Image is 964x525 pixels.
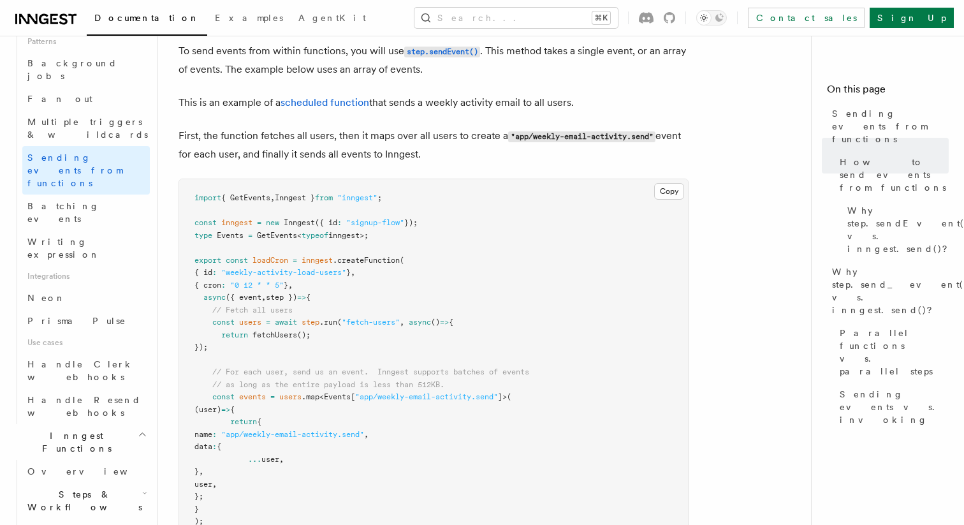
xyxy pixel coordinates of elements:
span: .run [319,318,337,327]
span: Prisma Pulse [27,316,126,326]
span: = [270,392,275,401]
span: < [319,392,324,401]
a: Writing expression [22,230,150,266]
span: } [346,268,351,277]
span: events [239,392,266,401]
span: Inngest [284,218,315,227]
span: }; [194,492,203,501]
span: Background jobs [27,58,117,81]
span: = [266,318,270,327]
span: ( [400,256,404,265]
span: name [194,430,212,439]
kbd: ⌘K [592,11,610,24]
span: } [284,281,288,290]
span: < [297,231,302,240]
button: Inngest Functions [10,424,150,460]
a: Multiple triggers & wildcards [22,110,150,146]
a: Parallel functions vs. parallel steps [835,322,949,383]
span: "fetch-users" [342,318,400,327]
button: Toggle dark mode [696,10,727,26]
span: ; [377,193,382,202]
a: Neon [22,286,150,309]
p: To send events from within functions, you will use . This method takes a single event, or an arra... [179,42,689,78]
span: return [230,417,257,426]
span: "0 12 * * 5" [230,281,284,290]
span: Sending events from functions [832,107,949,145]
span: Writing expression [27,237,100,260]
span: => [297,293,306,302]
span: .map [302,392,319,401]
span: : [212,430,217,439]
span: { [449,318,453,327]
span: users [239,318,261,327]
span: return [221,330,248,339]
span: Handle Clerk webhooks [27,359,134,382]
span: , [351,268,355,277]
span: = [248,231,252,240]
span: , [400,318,404,327]
span: // For each user, send us an event. Inngest supports batches of events [212,367,529,376]
span: Inngest Functions [10,429,138,455]
span: new [266,218,279,227]
span: Overview [27,466,159,477]
span: : [337,218,342,227]
span: // Fetch all users [212,306,293,314]
span: : [212,442,217,451]
span: => [221,405,230,414]
span: ( [337,318,342,327]
span: inngest [302,256,333,265]
span: data [194,442,212,451]
span: from [315,193,333,202]
span: { GetEvents [221,193,270,202]
span: await [275,318,297,327]
a: Batching events [22,195,150,230]
span: "app/weekly-email-activity.send" [221,430,364,439]
button: Copy [654,183,684,200]
span: ... [248,455,261,464]
code: step.sendEvent() [404,47,480,57]
a: Handle Resend webhooks [22,388,150,424]
span: async [409,318,431,327]
span: .createFunction [333,256,400,265]
span: { [306,293,310,302]
span: { [257,417,261,426]
code: "app/weekly-email-activity.send" [508,131,655,142]
span: Events [324,392,351,401]
span: }); [404,218,418,227]
span: inngest [221,218,252,227]
span: Multiple triggers & wildcards [27,117,148,140]
span: Events [217,231,244,240]
span: { [217,442,221,451]
span: "inngest" [337,193,377,202]
span: import [194,193,221,202]
a: Examples [207,4,291,34]
span: : [212,268,217,277]
span: } [194,505,199,514]
a: step.sendEvent() [404,45,480,57]
span: : [221,281,226,290]
span: typeof [302,231,328,240]
span: ({ event [226,293,261,302]
span: users [279,392,302,401]
span: }); [194,343,208,351]
button: Steps & Workflows [22,483,150,519]
span: Inngest } [275,193,315,202]
a: AgentKit [291,4,374,34]
span: step [302,318,319,327]
span: Sending events vs. invoking [840,388,949,426]
a: Documentation [87,4,207,36]
a: Contact sales [748,8,865,28]
h4: On this page [827,82,949,102]
span: const [212,318,235,327]
span: , [270,193,275,202]
span: "weekly-activity-load-users" [221,268,346,277]
a: Sending events vs. invoking [835,383,949,431]
span: , [364,430,369,439]
a: How to send events from functions [835,151,949,199]
a: Sending events from functions [827,102,949,151]
span: loadCron [252,256,288,265]
span: Documentation [94,13,200,23]
button: Search...⌘K [414,8,618,28]
span: "signup-flow" [346,218,404,227]
span: user [194,480,212,489]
